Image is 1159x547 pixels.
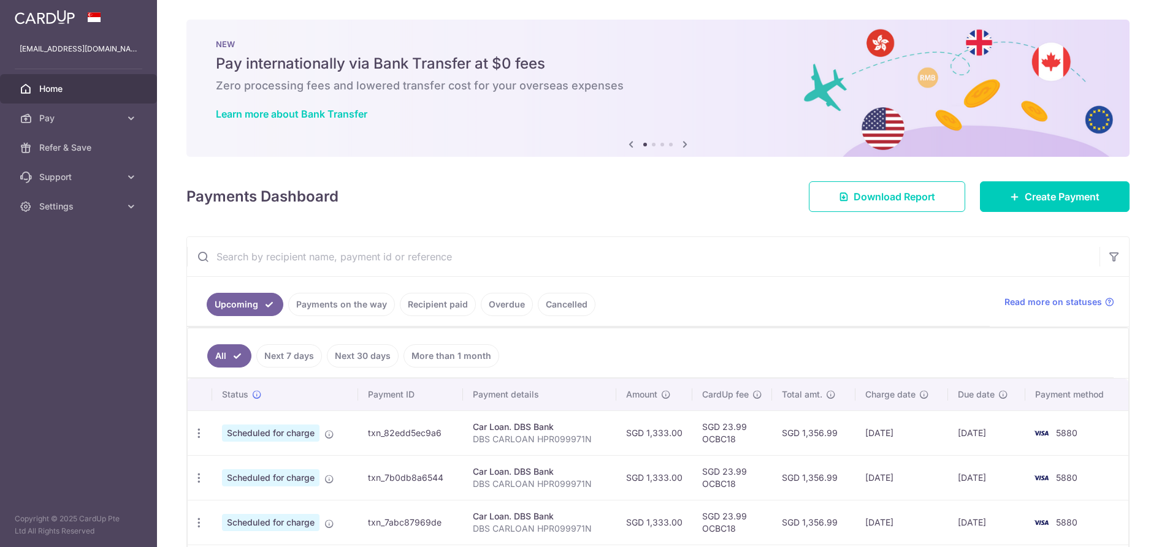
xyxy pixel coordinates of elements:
span: 5880 [1056,517,1077,527]
td: [DATE] [855,500,947,545]
th: Payment ID [358,379,463,410]
input: Search by recipient name, payment id or reference [187,237,1100,276]
td: [DATE] [948,455,1025,500]
td: [DATE] [855,455,947,500]
span: Download Report [854,189,935,204]
td: SGD 1,356.99 [772,455,855,500]
img: Bank transfer banner [186,20,1130,157]
span: Settings [39,200,120,213]
span: Charge date [865,388,916,401]
p: DBS CARLOAN HPR099971N [473,433,606,445]
td: SGD 1,356.99 [772,410,855,455]
span: Scheduled for charge [222,514,319,531]
div: Car Loan. DBS Bank [473,466,606,478]
img: CardUp [15,10,75,25]
a: Next 7 days [256,344,322,368]
td: [DATE] [948,500,1025,545]
span: Refer & Save [39,141,120,154]
td: SGD 1,333.00 [616,455,692,500]
a: More than 1 month [404,344,499,368]
span: CardUp fee [702,388,749,401]
a: All [207,344,251,368]
a: Cancelled [538,293,595,316]
td: txn_7b0db8a6544 [358,455,463,500]
span: Total amt. [782,388,822,401]
p: [EMAIL_ADDRESS][DOMAIN_NAME] [20,43,137,55]
a: Payments on the way [288,293,395,316]
span: Read more on statuses [1004,296,1102,308]
span: 5880 [1056,472,1077,483]
th: Payment details [463,379,616,410]
h5: Pay internationally via Bank Transfer at $0 fees [216,54,1100,74]
span: Scheduled for charge [222,424,319,442]
a: Next 30 days [327,344,399,368]
span: Create Payment [1025,189,1100,204]
p: DBS CARLOAN HPR099971N [473,522,606,535]
span: Scheduled for charge [222,469,319,486]
td: SGD 23.99 OCBC18 [692,455,772,500]
img: Bank Card [1029,426,1054,440]
h6: Zero processing fees and lowered transfer cost for your overseas expenses [216,78,1100,93]
span: Pay [39,112,120,124]
span: Due date [958,388,995,401]
td: txn_7abc87969de [358,500,463,545]
img: Bank Card [1029,470,1054,485]
img: Bank Card [1029,515,1054,530]
div: Car Loan. DBS Bank [473,421,606,433]
span: Status [222,388,248,401]
td: SGD 1,333.00 [616,500,692,545]
p: DBS CARLOAN HPR099971N [473,478,606,490]
p: NEW [216,39,1100,49]
th: Payment method [1025,379,1128,410]
span: Support [39,171,120,183]
span: 5880 [1056,428,1077,438]
a: Upcoming [207,293,283,316]
div: Car Loan. DBS Bank [473,510,606,522]
span: Amount [626,388,657,401]
a: Learn more about Bank Transfer [216,108,367,120]
a: Download Report [809,181,965,212]
span: Home [39,83,120,95]
td: SGD 1,356.99 [772,500,855,545]
a: Overdue [481,293,533,316]
a: Recipient paid [400,293,476,316]
td: [DATE] [855,410,947,455]
a: Create Payment [980,181,1130,212]
a: Read more on statuses [1004,296,1114,308]
td: SGD 23.99 OCBC18 [692,500,772,545]
td: SGD 23.99 OCBC18 [692,410,772,455]
td: SGD 1,333.00 [616,410,692,455]
td: [DATE] [948,410,1025,455]
h4: Payments Dashboard [186,186,339,208]
td: txn_82edd5ec9a6 [358,410,463,455]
